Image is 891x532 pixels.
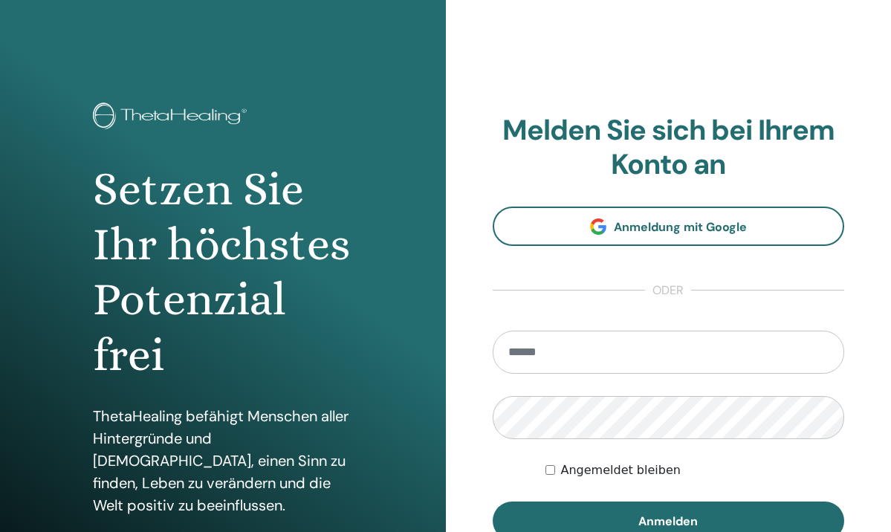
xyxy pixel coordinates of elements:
span: Anmelden [638,513,698,529]
h2: Melden Sie sich bei Ihrem Konto an [493,114,845,181]
p: ThetaHealing befähigt Menschen aller Hintergründe und [DEMOGRAPHIC_DATA], einen Sinn zu finden, L... [93,405,353,516]
div: Keep me authenticated indefinitely or until I manually logout [545,461,844,479]
h1: Setzen Sie Ihr höchstes Potenzial frei [93,162,353,383]
label: Angemeldet bleiben [561,461,681,479]
span: Anmeldung mit Google [614,219,747,235]
a: Anmeldung mit Google [493,207,845,246]
span: oder [645,282,691,299]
